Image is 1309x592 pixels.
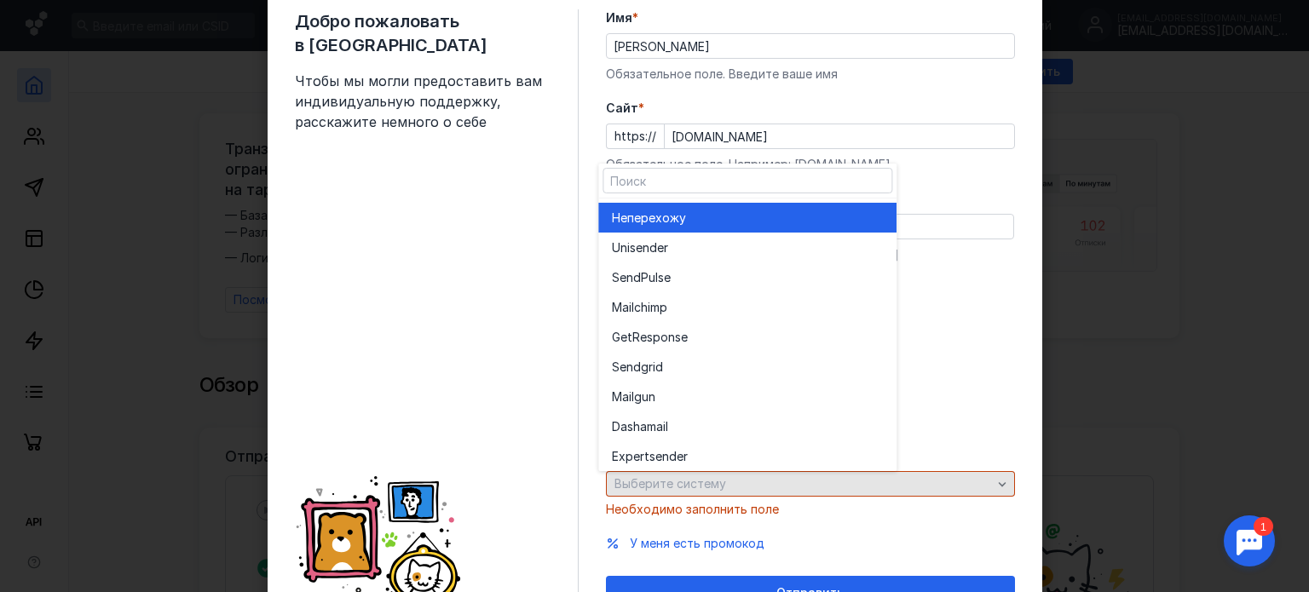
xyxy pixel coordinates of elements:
[666,418,668,435] span: l
[612,359,653,376] span: Sendgr
[612,299,660,316] span: Mailchim
[634,388,655,405] span: gun
[653,359,663,376] span: id
[612,329,620,346] span: G
[606,66,1015,83] div: Обязательное поле. Введите ваше имя
[630,535,764,552] button: У меня есть промокод
[626,448,688,465] span: pertsender
[598,292,897,322] button: Mailchimp
[606,156,1015,173] div: Обязательное поле. Например: [DOMAIN_NAME]
[598,322,897,352] button: GetResponse
[38,10,58,29] div: 1
[606,100,638,117] span: Cайт
[598,262,897,292] button: SendPulse
[606,501,1015,518] div: Необходимо заполнить поле
[606,471,1015,497] button: Выберите систему
[612,210,627,227] span: Не
[620,329,688,346] span: etResponse
[606,9,632,26] span: Имя
[614,476,726,491] span: Выберите систему
[295,9,551,57] span: Добро пожаловать в [GEOGRAPHIC_DATA]
[664,269,671,286] span: e
[598,352,897,382] button: Sendgrid
[664,239,668,256] span: r
[627,210,686,227] span: перехожу
[295,71,551,132] span: Чтобы мы могли предоставить вам индивидуальную поддержку, расскажите немного о себе
[630,536,764,550] span: У меня есть промокод
[612,239,664,256] span: Unisende
[612,418,666,435] span: Dashamai
[598,411,897,441] button: Dashamail
[612,388,634,405] span: Mail
[612,269,664,286] span: SendPuls
[660,299,667,316] span: p
[603,169,891,193] input: Поиск
[598,233,897,262] button: Unisender
[598,382,897,411] button: Mailgun
[598,203,897,233] button: Неперехожу
[598,198,897,471] div: grid
[598,441,897,471] button: Expertsender
[612,448,626,465] span: Ex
